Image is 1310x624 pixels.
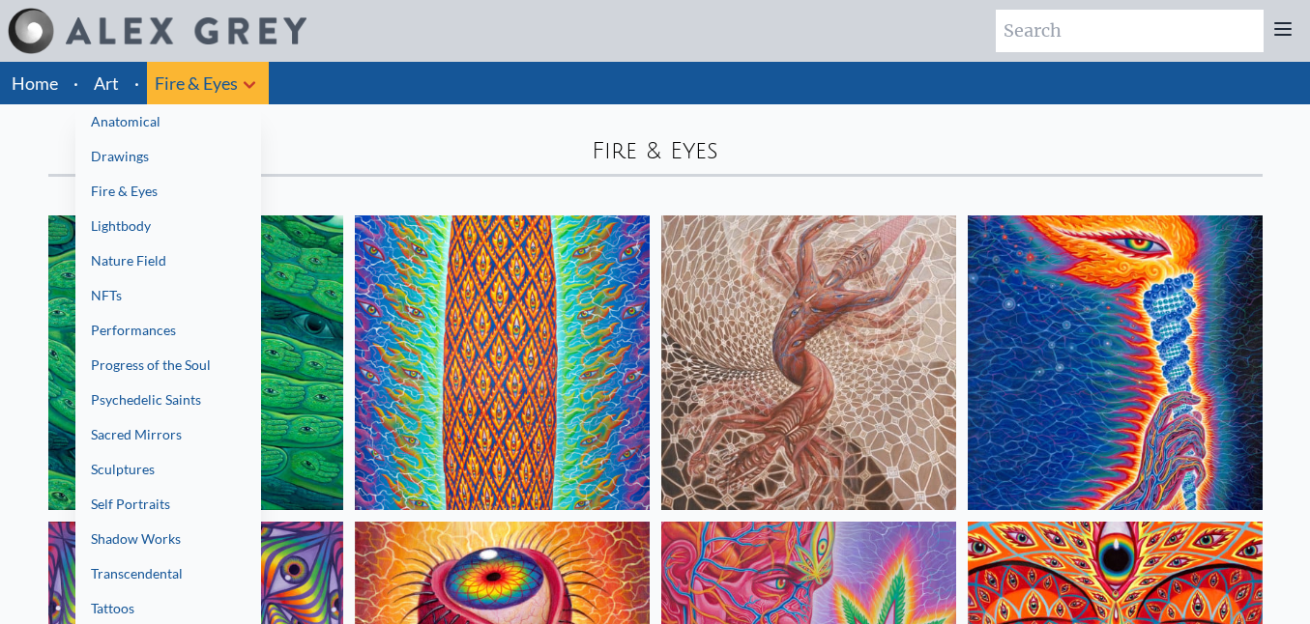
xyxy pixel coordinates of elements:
a: Progress of the Soul [75,348,261,383]
a: Anatomical [75,104,261,139]
a: Drawings [75,139,261,174]
a: Fire & Eyes [75,174,261,209]
a: Sculptures [75,452,261,487]
a: Performances [75,313,261,348]
a: Transcendental [75,556,261,591]
a: Shadow Works [75,522,261,556]
a: Psychedelic Saints [75,383,261,417]
a: Lightbody [75,209,261,243]
a: Nature Field [75,243,261,278]
a: NFTs [75,278,261,313]
a: Sacred Mirrors [75,417,261,452]
a: Self Portraits [75,487,261,522]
